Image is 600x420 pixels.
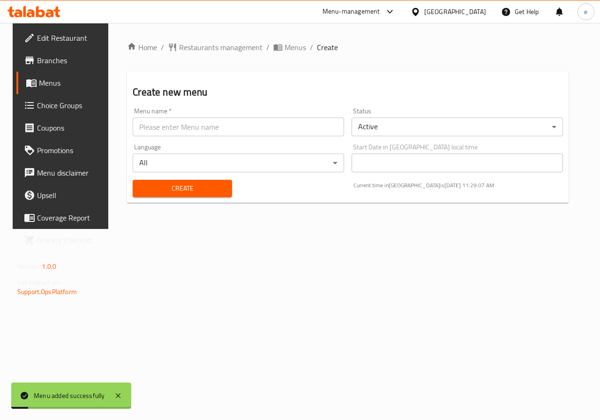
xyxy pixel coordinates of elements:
span: Version: [17,260,40,273]
a: Coupons [16,117,113,139]
span: Menus [285,42,306,53]
span: Coverage Report [37,212,105,223]
span: Restaurants management [179,42,262,53]
li: / [310,42,313,53]
a: Menus [16,72,113,94]
div: Active [352,118,563,136]
span: Create [140,183,224,194]
a: Menus [273,42,306,53]
a: Upsell [16,184,113,206]
li: / [161,42,164,53]
span: 1.0.0 [42,260,56,273]
a: Home [127,42,157,53]
span: Menu disclaimer [37,167,105,178]
a: Promotions [16,139,113,162]
span: Upsell [37,190,105,201]
a: Support.OpsPlatform [17,286,77,298]
span: Branches [37,55,105,66]
span: Coupons [37,122,105,133]
span: Menus [39,77,105,88]
a: Menu disclaimer [16,162,113,184]
div: All [133,154,344,172]
a: Coverage Report [16,206,113,229]
li: / [266,42,270,53]
div: [GEOGRAPHIC_DATA] [424,7,486,17]
span: Create [317,42,338,53]
input: Please enter Menu name [133,118,344,136]
button: Create [133,180,232,197]
span: Get support on: [17,276,60,288]
div: Menu-management [322,6,380,17]
span: Edit Restaurant [37,32,105,44]
span: Choice Groups [37,100,105,111]
span: Promotions [37,145,105,156]
a: Grocery Checklist [16,229,113,251]
p: Current time in [GEOGRAPHIC_DATA] is [DATE] 11:29:07 AM [353,181,563,190]
h2: Create new menu [133,85,563,99]
span: e [584,7,587,17]
a: Edit Restaurant [16,27,113,49]
a: Restaurants management [168,42,262,53]
span: Grocery Checklist [37,235,105,246]
div: Menu added successfully [34,391,105,401]
a: Branches [16,49,113,72]
a: Choice Groups [16,94,113,117]
nav: breadcrumb [127,42,569,53]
